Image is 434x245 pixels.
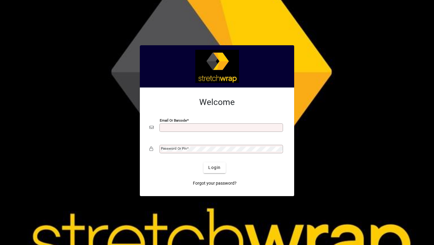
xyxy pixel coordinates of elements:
[149,97,285,107] h2: Welcome
[161,146,187,151] mat-label: Password or Pin
[203,162,225,173] button: Login
[208,164,221,171] span: Login
[160,118,187,122] mat-label: Email or Barcode
[190,178,239,189] a: Forgot your password?
[193,180,237,186] span: Forgot your password?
